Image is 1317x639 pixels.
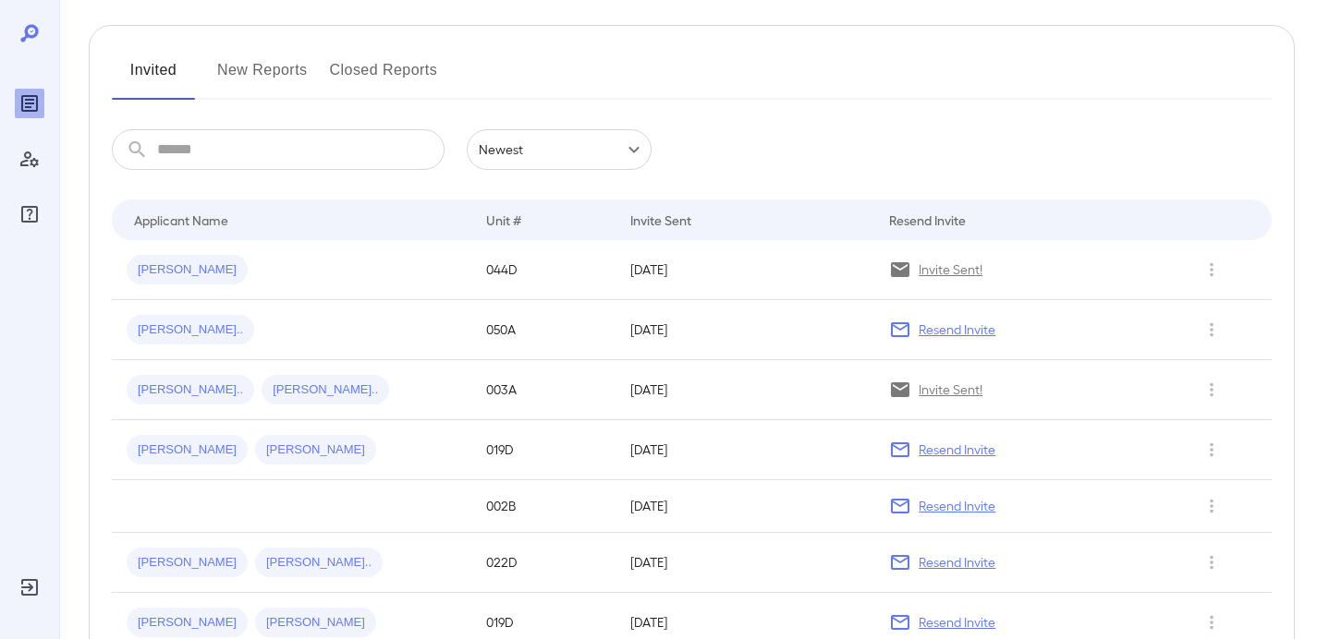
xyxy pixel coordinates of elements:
div: Reports [15,89,44,118]
td: 044D [471,240,616,300]
td: [DATE] [616,300,874,360]
button: Row Actions [1197,255,1226,284]
div: Newest [467,129,652,170]
p: Invite Sent! [919,260,982,279]
p: Resend Invite [919,440,995,459]
p: Resend Invite [919,497,995,515]
td: 022D [471,533,616,593]
p: Resend Invite [919,320,995,339]
button: Row Actions [1197,608,1226,637]
div: Manage Users [15,144,44,174]
span: [PERSON_NAME] [127,554,248,572]
div: FAQ [15,199,44,229]
span: [PERSON_NAME] [127,261,248,279]
span: [PERSON_NAME].. [262,381,389,399]
span: [PERSON_NAME] [255,441,376,459]
button: Row Actions [1197,375,1226,404]
div: Applicant Name [134,209,228,231]
td: 002B [471,480,616,533]
td: 050A [471,300,616,360]
p: Resend Invite [919,613,995,632]
td: 019D [471,420,616,480]
div: Unit # [486,209,521,231]
td: 003A [471,360,616,420]
button: New Reports [217,55,308,100]
div: Resend Invite [889,209,966,231]
span: [PERSON_NAME].. [127,381,254,399]
p: Invite Sent! [919,380,982,399]
td: [DATE] [616,420,874,480]
button: Invited [112,55,195,100]
td: [DATE] [616,533,874,593]
button: Row Actions [1197,435,1226,464]
td: [DATE] [616,240,874,300]
button: Row Actions [1197,548,1226,577]
span: [PERSON_NAME].. [127,321,254,339]
span: [PERSON_NAME].. [255,554,383,572]
span: [PERSON_NAME] [127,614,248,632]
span: [PERSON_NAME] [127,441,248,459]
p: Resend Invite [919,553,995,572]
div: Invite Sent [630,209,691,231]
td: [DATE] [616,480,874,533]
button: Closed Reports [330,55,438,100]
div: Log Out [15,573,44,602]
td: [DATE] [616,360,874,420]
span: [PERSON_NAME] [255,614,376,632]
button: Row Actions [1197,491,1226,521]
button: Row Actions [1197,315,1226,344]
